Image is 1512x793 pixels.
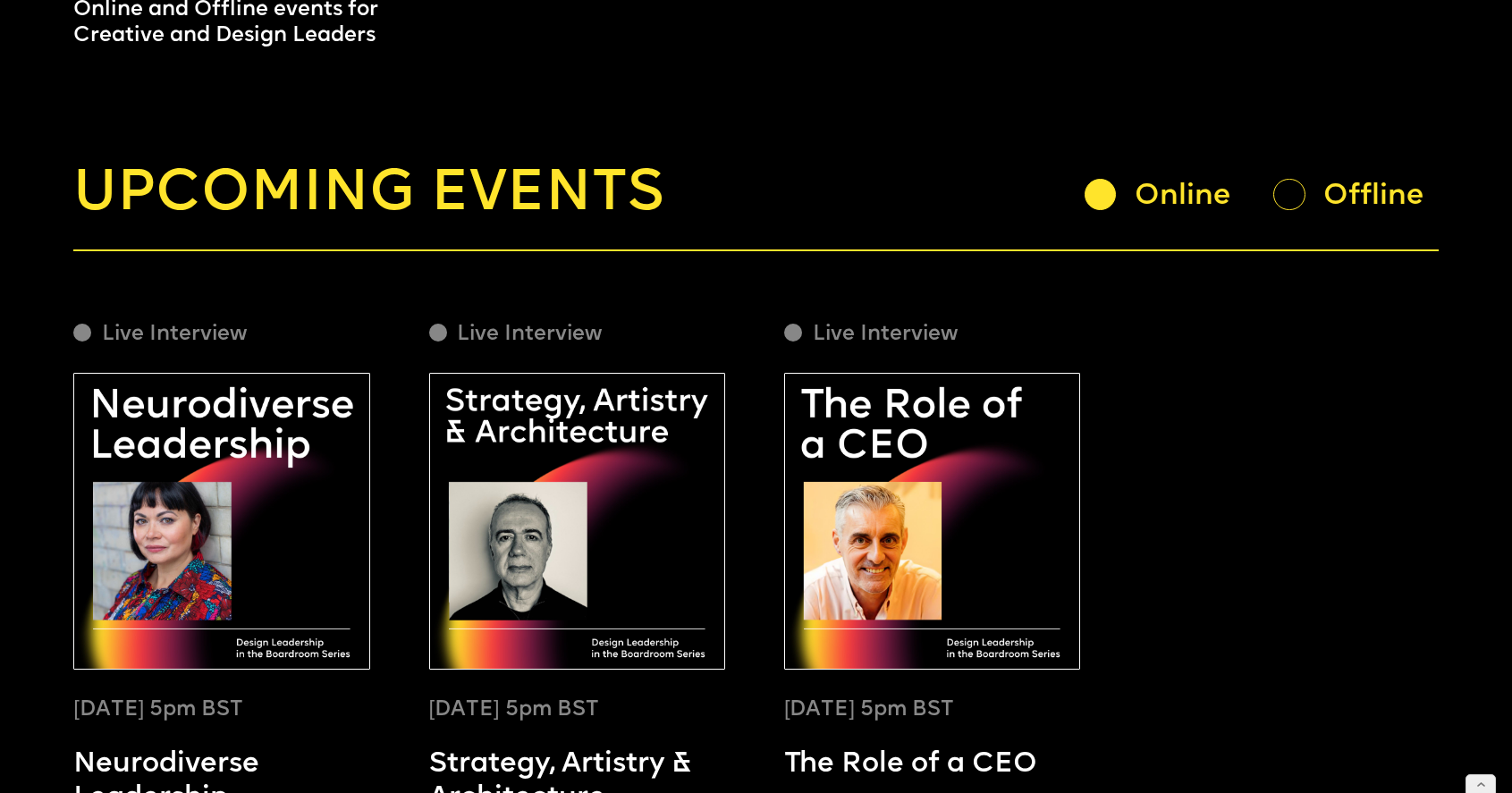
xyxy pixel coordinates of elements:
div: [DATE] 5pm BST [784,701,954,718]
h5: The Role of a CEO [784,748,1037,782]
div: [DATE] 5pm BST [429,701,599,718]
div: [DATE] 5pm BST [73,701,243,718]
div: Live Interview [813,325,958,342]
div: Online [1135,178,1250,215]
h2: Upcoming events [73,161,664,230]
div: Live Interview [102,325,247,342]
div: Offline [1323,178,1439,215]
div: Live Interview [457,325,602,342]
